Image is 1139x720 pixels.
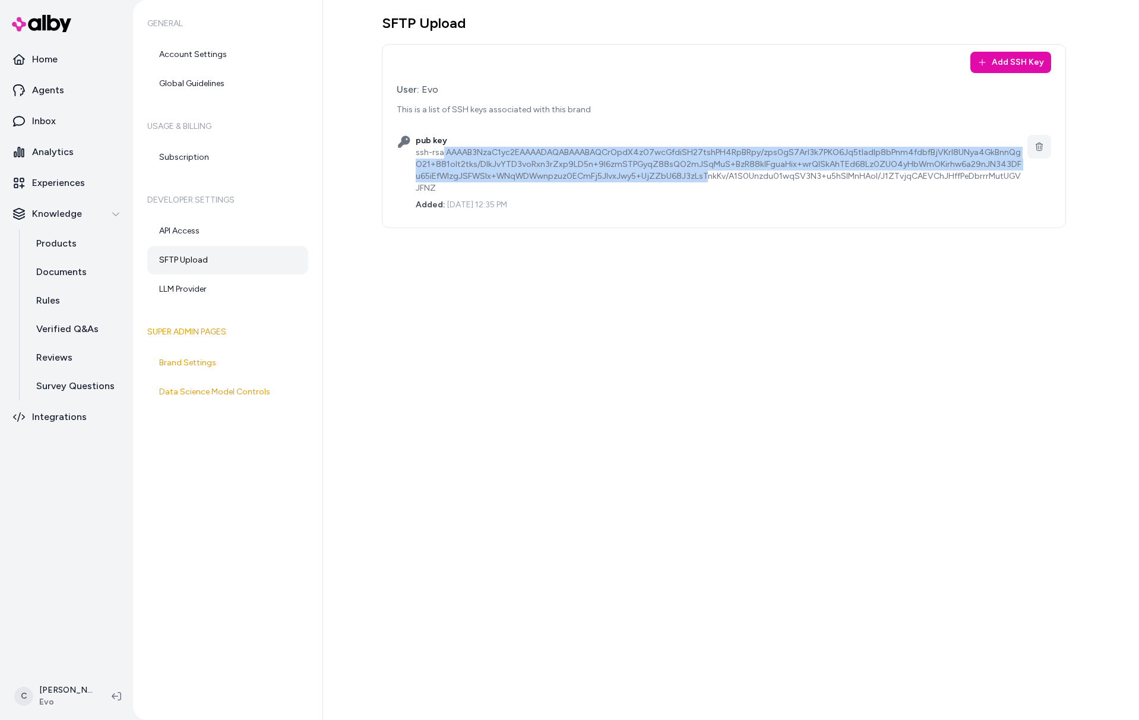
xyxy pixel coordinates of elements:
p: Analytics [32,145,74,159]
h6: Developer Settings [147,184,308,217]
a: Agents [5,76,128,105]
a: Global Guidelines [147,70,308,98]
p: Verified Q&As [36,322,99,336]
h6: Usage & Billing [147,110,308,143]
a: Data Science Model Controls [147,378,308,406]
a: LLM Provider [147,275,308,304]
p: Reviews [36,350,72,365]
p: Experiences [32,176,85,190]
p: Rules [36,293,60,308]
a: Account Settings [147,40,308,69]
p: Knowledge [32,207,82,221]
p: Survey Questions [36,379,115,393]
a: Survey Questions [24,372,128,400]
div: Evo [397,83,1051,97]
a: Subscription [147,143,308,172]
p: Home [32,52,58,67]
p: This is a list of SSH keys associated with this brand [397,104,1051,116]
button: C[PERSON_NAME]Evo [7,677,102,715]
img: alby Logo [12,15,71,32]
h3: pub key [416,135,1023,147]
div: ssh-rsa AAAAB3NzaC1yc2EAAAADAQABAAABAQCrOpdX4z07wcGfdiSH27tshPH4RpBRpy/zps0gS7ArI3k7PKO6Jq5tIadlp... [416,147,1023,194]
a: Rules [24,286,128,315]
a: Experiences [5,169,128,197]
a: Inbox [5,107,128,135]
h1: SFTP Upload [382,14,1066,32]
p: Documents [36,265,87,279]
div: [DATE] 12:35 PM [416,194,1023,211]
span: User: [397,84,419,95]
p: Integrations [32,410,87,424]
h6: General [147,7,308,40]
a: Documents [24,258,128,286]
p: [PERSON_NAME] [39,684,93,696]
a: Home [5,45,128,74]
p: Agents [32,83,64,97]
span: C [14,687,33,706]
a: SFTP Upload [147,246,308,274]
h6: Super Admin Pages [147,315,308,349]
span: Evo [39,696,93,708]
button: Knowledge [5,200,128,228]
a: Reviews [24,343,128,372]
a: Integrations [5,403,128,431]
p: Inbox [32,114,56,128]
a: Verified Q&As [24,315,128,343]
a: Analytics [5,138,128,166]
a: Products [24,229,128,258]
p: Products [36,236,77,251]
a: Brand Settings [147,349,308,377]
button: Add SSH Key [970,52,1051,73]
a: API Access [147,217,308,245]
span: Added: [416,200,445,210]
